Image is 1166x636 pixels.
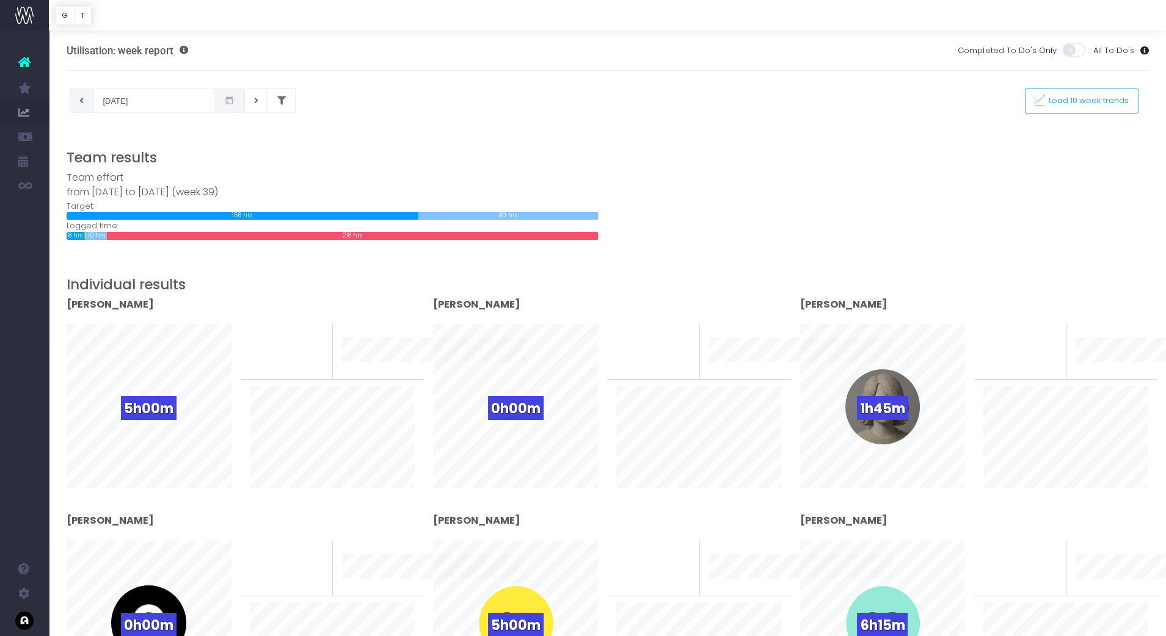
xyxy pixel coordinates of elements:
span: 0% [303,324,323,344]
span: 0h00m [488,396,544,420]
div: 80 hrs [418,212,599,220]
div: Target: Logged time: [57,170,608,240]
span: To last week [983,336,1033,348]
span: 10 week trend [709,582,764,594]
button: T [74,6,92,25]
h3: Utilisation: week report [67,45,188,57]
span: 0% [303,541,323,561]
span: Load 10 week trends [1045,96,1129,106]
span: 0% [670,324,690,344]
div: 156 hrs [67,212,418,220]
span: 10 week trend [709,365,764,377]
strong: [PERSON_NAME] [433,513,520,527]
h3: Team results [67,150,1149,166]
span: 10 week trend [342,582,397,594]
span: To last week [983,552,1033,565]
button: Load 10 week trends [1025,89,1139,114]
span: All To Do's [1093,45,1134,57]
span: To last week [250,336,300,348]
span: To last week [616,552,666,565]
span: To last week [616,336,666,348]
div: 218 hrs [107,232,598,240]
strong: [PERSON_NAME] [800,297,887,311]
div: Team effort from [DATE] to [DATE] (week 39) [67,170,599,200]
img: images/default_profile_image.png [15,612,34,630]
div: 8 hrs [67,232,85,240]
h3: Individual results [67,276,1149,293]
span: Completed To Do's Only [958,45,1056,57]
strong: [PERSON_NAME] [800,513,887,527]
span: 10 week trend [342,365,397,377]
div: Vertical button group [55,6,92,25]
span: To last week [250,552,300,565]
span: 0% [1037,324,1057,344]
div: 10 hrs [86,232,107,240]
strong: [PERSON_NAME] [67,297,154,311]
span: 10 week trend [1076,582,1131,594]
span: 1h45m [857,396,908,420]
strong: [PERSON_NAME] [67,513,154,527]
span: 10 week trend [1076,365,1131,377]
div: 1 hrs [84,232,86,240]
button: G [55,6,75,25]
span: 0% [670,541,690,561]
span: 5h00m [121,396,177,420]
span: 0% [1037,541,1057,561]
strong: [PERSON_NAME] [433,297,520,311]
